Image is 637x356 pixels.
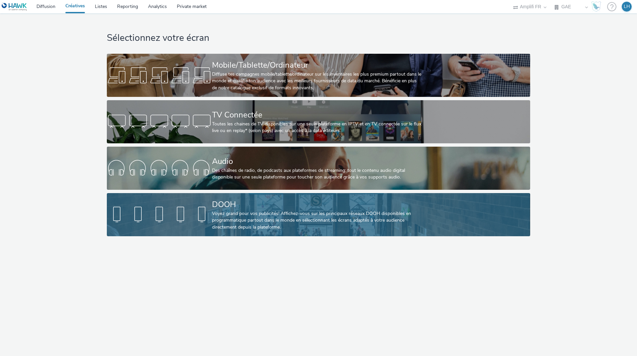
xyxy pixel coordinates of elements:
[2,3,27,11] img: undefined Logo
[212,210,422,231] div: Voyez grand pour vos publicités! Affichez-vous sur les principaux réseaux DOOH disponibles en pro...
[212,109,422,121] div: TV Connectée
[212,199,422,210] div: DOOH
[107,32,530,44] h1: Sélectionnez votre écran
[107,100,530,143] a: TV ConnectéeToutes les chaines de TV disponibles sur une seule plateforme en IPTV et en TV connec...
[107,193,530,236] a: DOOHVoyez grand pour vos publicités! Affichez-vous sur les principaux réseaux DOOH disponibles en...
[107,54,530,97] a: Mobile/Tablette/OrdinateurDiffuse tes campagnes mobile/tablette/ordinateur sur les inventaires le...
[212,71,422,91] div: Diffuse tes campagnes mobile/tablette/ordinateur sur les inventaires les plus premium partout dan...
[624,2,630,12] div: LH
[591,1,601,12] img: Hawk Academy
[212,121,422,134] div: Toutes les chaines de TV disponibles sur une seule plateforme en IPTV et en TV connectée sur le f...
[591,1,604,12] a: Hawk Academy
[212,167,422,181] div: Des chaînes de radio, de podcasts aux plateformes de streaming: tout le contenu audio digital dis...
[107,147,530,190] a: AudioDes chaînes de radio, de podcasts aux plateformes de streaming: tout le contenu audio digita...
[212,156,422,167] div: Audio
[212,59,422,71] div: Mobile/Tablette/Ordinateur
